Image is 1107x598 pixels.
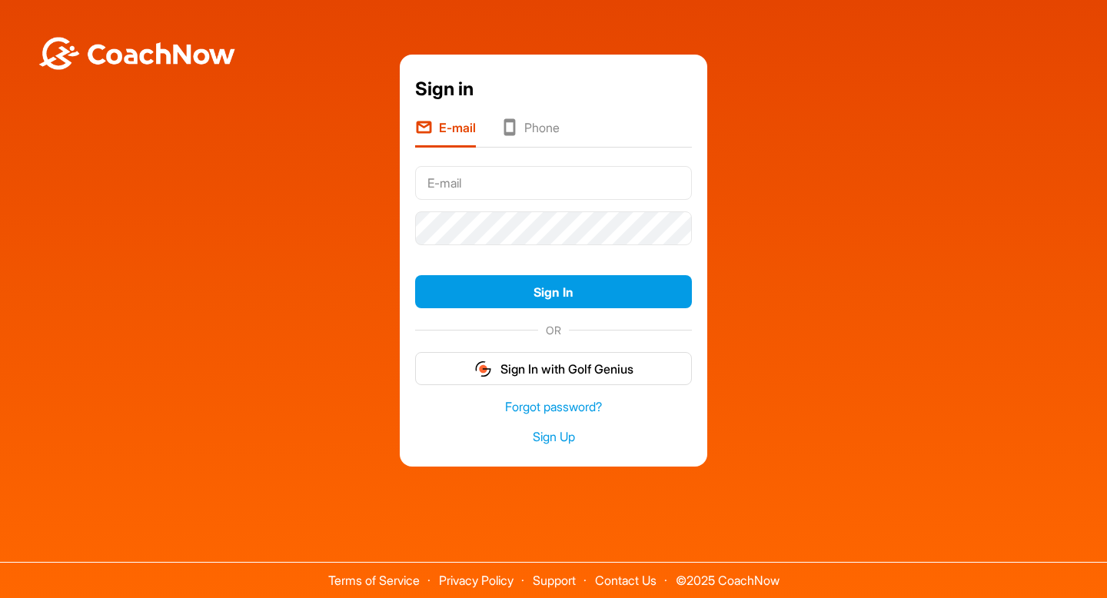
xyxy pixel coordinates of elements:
[415,118,476,148] li: E-mail
[439,573,514,588] a: Privacy Policy
[415,428,692,446] a: Sign Up
[415,275,692,308] button: Sign In
[595,573,657,588] a: Contact Us
[500,118,560,148] li: Phone
[415,166,692,200] input: E-mail
[415,75,692,103] div: Sign in
[415,352,692,385] button: Sign In with Golf Genius
[474,360,493,378] img: gg_logo
[668,563,787,586] span: © 2025 CoachNow
[37,37,237,70] img: BwLJSsUCoWCh5upNqxVrqldRgqLPVwmV24tXu5FoVAoFEpwwqQ3VIfuoInZCoVCoTD4vwADAC3ZFMkVEQFDAAAAAElFTkSuQmCC
[533,573,576,588] a: Support
[538,322,569,338] span: OR
[328,573,420,588] a: Terms of Service
[415,398,692,416] a: Forgot password?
